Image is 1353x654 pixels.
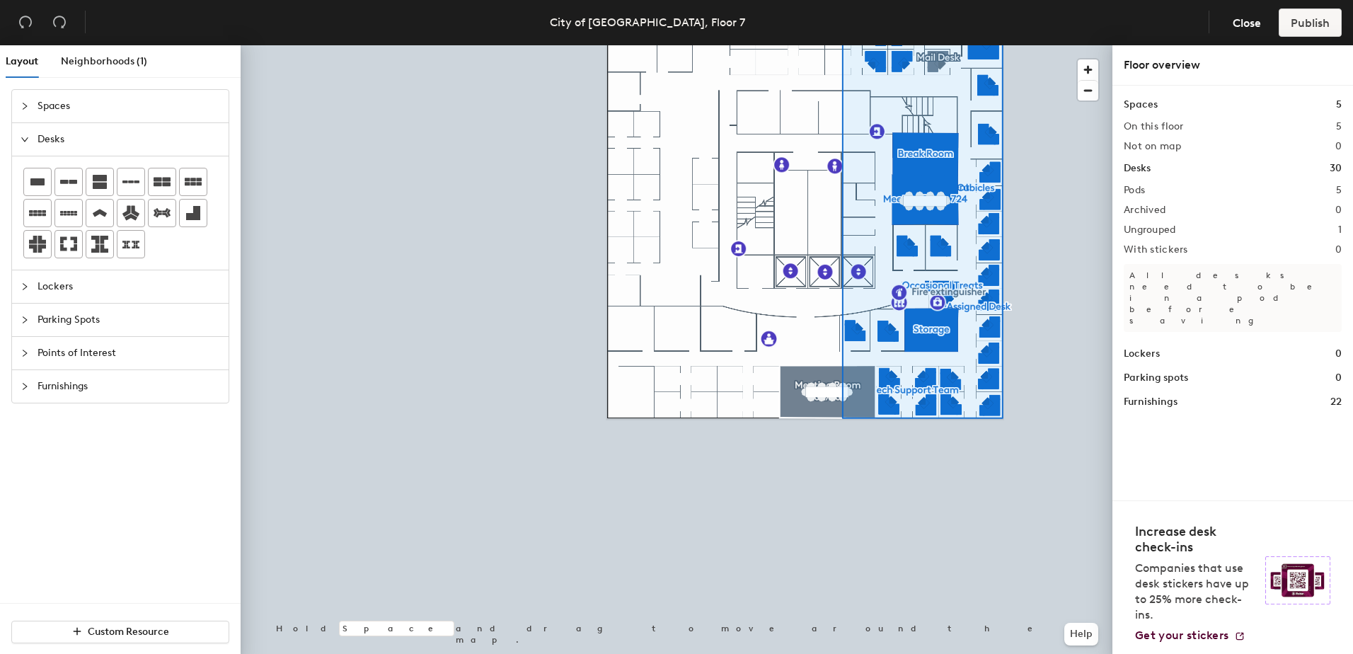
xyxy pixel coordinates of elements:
button: Undo (⌘ + Z) [11,8,40,37]
p: All desks need to be in a pod before saving [1124,264,1342,332]
span: expanded [21,135,29,144]
button: Close [1221,8,1273,37]
h2: Archived [1124,205,1165,216]
h2: Not on map [1124,141,1181,152]
div: Floor overview [1124,57,1342,74]
span: Custom Resource [88,626,169,638]
img: Sticker logo [1265,556,1330,604]
span: Points of Interest [38,337,220,369]
h1: Parking spots [1124,370,1188,386]
button: Help [1064,623,1098,646]
h2: 0 [1335,244,1342,256]
h2: 1 [1338,224,1342,236]
h2: Pods [1124,185,1145,196]
h1: Lockers [1124,346,1160,362]
h1: Furnishings [1124,394,1178,410]
span: undo [18,15,33,29]
a: Get your stickers [1135,629,1245,643]
h1: 0 [1335,346,1342,362]
h2: 0 [1335,205,1342,216]
h2: Ungrouped [1124,224,1176,236]
div: City of [GEOGRAPHIC_DATA], Floor 7 [550,13,745,31]
span: collapsed [21,282,29,291]
span: Lockers [38,270,220,303]
span: Close [1233,16,1261,30]
span: collapsed [21,316,29,324]
h1: Spaces [1124,97,1158,113]
button: Redo (⌘ + ⇧ + Z) [45,8,74,37]
span: collapsed [21,102,29,110]
span: collapsed [21,382,29,391]
h1: Desks [1124,161,1151,176]
h2: 5 [1336,121,1342,132]
span: Desks [38,123,220,156]
span: collapsed [21,349,29,357]
h2: 0 [1335,141,1342,152]
h4: Increase desk check-ins [1135,524,1257,555]
h1: 5 [1336,97,1342,113]
span: Layout [6,55,38,67]
h2: On this floor [1124,121,1184,132]
span: Parking Spots [38,304,220,336]
span: Get your stickers [1135,629,1228,642]
h1: 0 [1335,370,1342,386]
span: Neighborhoods (1) [61,55,147,67]
h2: 5 [1336,185,1342,196]
span: Furnishings [38,370,220,403]
span: Spaces [38,90,220,122]
h1: 30 [1330,161,1342,176]
button: Custom Resource [11,621,229,643]
p: Companies that use desk stickers have up to 25% more check-ins. [1135,561,1257,623]
h1: 22 [1330,394,1342,410]
button: Publish [1279,8,1342,37]
h2: With stickers [1124,244,1188,256]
